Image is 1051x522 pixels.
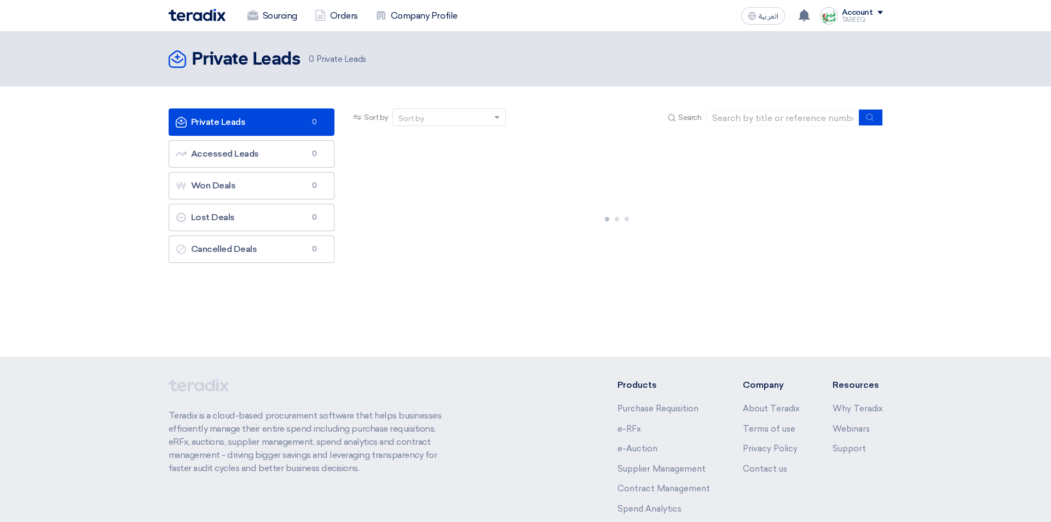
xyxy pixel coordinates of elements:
a: About Teradix [743,404,800,414]
span: 0 [309,54,314,64]
button: العربية [741,7,785,25]
a: Orders [306,4,367,28]
span: 0 [308,180,321,191]
a: Won Deals0 [169,172,335,199]
div: Sort by [399,113,424,124]
img: Teradix logo [169,9,226,21]
a: e-Auction [617,444,657,454]
a: Supplier Management [617,464,706,474]
a: Terms of use [743,424,795,434]
li: Company [743,378,800,392]
a: Privacy Policy [743,444,798,454]
span: Private Leads [309,53,366,66]
a: Contact us [743,464,787,474]
span: 0 [308,117,321,128]
span: Sort by [364,112,388,123]
a: Company Profile [367,4,466,28]
span: Search [678,112,701,123]
a: Cancelled Deals0 [169,236,335,263]
h2: Private Leads [192,49,301,71]
a: Sourcing [239,4,306,28]
span: 0 [308,244,321,255]
a: Support [833,444,866,454]
a: Spend Analytics [617,504,682,514]
span: 0 [308,212,321,223]
a: Webinars [833,424,870,434]
div: TAREEQ [842,17,883,23]
a: Contract Management [617,484,710,494]
a: e-RFx [617,424,641,434]
li: Resources [833,378,883,392]
a: Accessed Leads0 [169,140,335,168]
a: Lost Deals0 [169,204,335,231]
div: Account [842,8,873,18]
li: Products [617,378,710,392]
a: Purchase Requisition [617,404,698,414]
p: Teradix is a cloud-based procurement software that helps businesses efficiently manage their enti... [169,409,454,475]
a: Why Teradix [833,404,883,414]
input: Search by title or reference number [706,110,859,126]
a: Private Leads0 [169,108,335,136]
img: Screenshot___1727703618088.png [820,7,838,25]
span: 0 [308,148,321,159]
span: العربية [759,13,778,20]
